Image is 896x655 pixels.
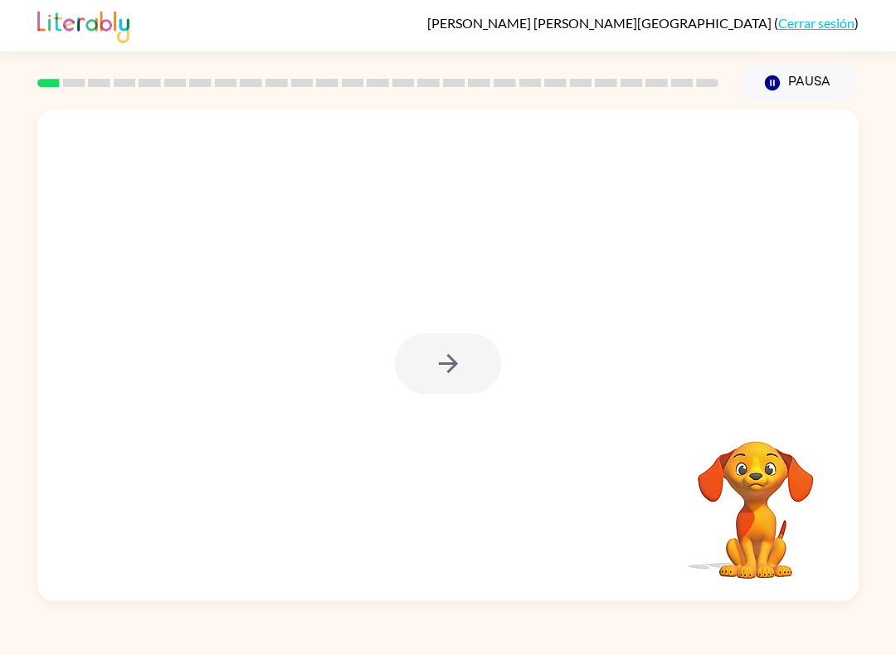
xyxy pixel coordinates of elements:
video: Tu navegador debe admitir la reproducción de archivos .mp4 para usar Literably. Intenta usar otro... [673,415,839,581]
img: Literably [37,7,129,43]
span: [PERSON_NAME] [PERSON_NAME][GEOGRAPHIC_DATA] [427,15,774,31]
a: Cerrar sesión [778,15,855,31]
button: Pausa [738,64,859,102]
div: ( ) [427,15,859,31]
